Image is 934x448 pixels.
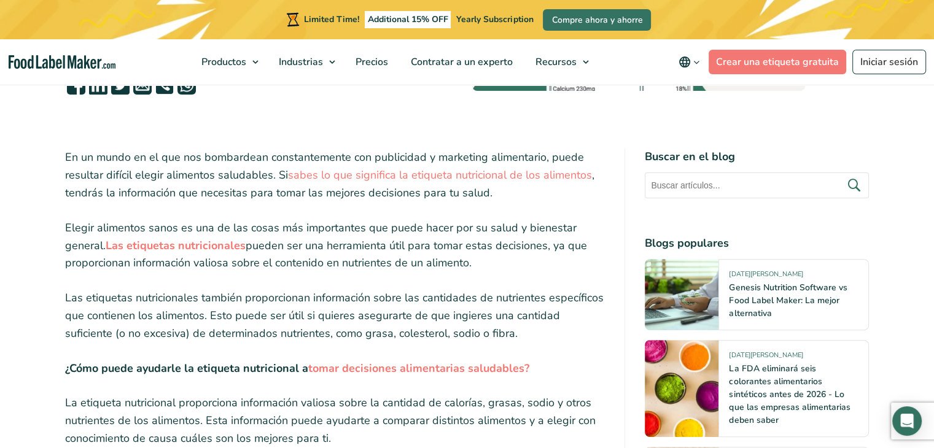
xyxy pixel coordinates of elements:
a: Recursos [524,39,595,85]
p: En un mundo en el que nos bombardean constantemente con publicidad y marketing alimentario, puede... [65,149,605,201]
span: [DATE][PERSON_NAME] [729,269,803,284]
a: sabes lo que significa la etiqueta nutricional de los alimentos [288,168,592,182]
input: Buscar artículos... [645,172,869,198]
span: [DATE][PERSON_NAME] [729,350,803,365]
h4: Buscar en el blog [645,149,869,165]
a: Iniciar sesión [852,50,926,74]
a: Industrias [268,39,341,85]
p: Elegir alimentos sanos es una de las cosas más importantes que puede hacer por su salud y bienest... [65,219,605,272]
p: La etiqueta nutricional proporciona información valiosa sobre la cantidad de calorías, grasas, so... [65,394,605,447]
a: tomar decisiones alimentarias saludables? [308,361,529,376]
h4: Blogs populares [645,235,869,252]
span: Productos [198,55,247,69]
a: Genesis Nutrition Software vs Food Label Maker: La mejor alternativa [729,282,847,319]
span: Additional 15% OFF [365,11,451,28]
a: La FDA eliminará seis colorantes alimentarios sintéticos antes de 2026 - Lo que las empresas alim... [729,363,850,426]
a: Compre ahora y ahorre [543,9,651,31]
span: Industrias [275,55,324,69]
span: Limited Time! [304,14,359,25]
a: Las etiquetas nutricionales [106,238,246,253]
span: Precios [352,55,389,69]
strong: ¿Cómo puede ayudarle la etiqueta nutricional a [65,361,532,376]
span: Contratar a un experto [407,55,514,69]
a: Precios [344,39,397,85]
span: Yearly Subscription [456,14,533,25]
p: Las etiquetas nutricionales también proporcionan información sobre las cantidades de nutrientes e... [65,289,605,342]
div: Open Intercom Messenger [892,406,922,436]
span: Recursos [532,55,578,69]
a: Productos [190,39,265,85]
a: Contratar a un experto [400,39,521,85]
a: Crear una etiqueta gratuita [709,50,846,74]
